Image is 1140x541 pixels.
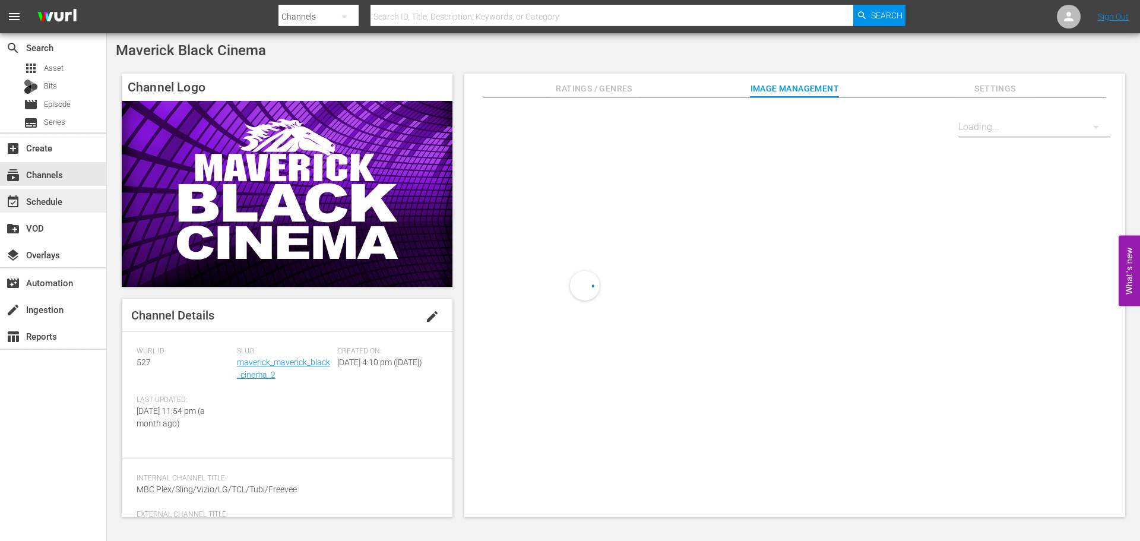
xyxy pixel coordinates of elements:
[6,195,20,209] span: Schedule
[6,330,20,344] span: Reports
[237,347,331,356] span: Slug:
[28,3,85,31] img: ans4CAIJ8jUAAAAAAAAAAAAAAAAAAAAAAAAgQb4GAAAAAAAAAAAAAAAAAAAAAAAAJMjXAAAAAAAAAAAAAAAAAAAAAAAAgAT5G...
[44,62,64,74] span: Asset
[871,5,902,26] span: Search
[7,10,21,24] span: menu
[6,41,20,55] span: Search
[137,510,432,520] span: External Channel Title:
[418,302,446,331] button: edit
[131,308,214,322] span: Channel Details
[44,116,65,128] span: Series
[6,248,20,262] span: Overlays
[137,485,297,494] span: MBC Plex/Sling/Vizio/LG/TCL/Tubi/Freevee
[24,97,38,112] span: Episode
[951,81,1040,96] span: Settings
[24,61,38,75] span: Asset
[6,168,20,182] span: Channels
[6,276,20,290] span: Automation
[425,309,439,324] span: edit
[137,357,151,367] span: 527
[24,116,38,130] span: Series
[6,222,20,236] span: VOD
[550,81,639,96] span: Ratings / Genres
[1119,235,1140,306] button: Open Feedback Widget
[1098,12,1129,21] a: Sign Out
[122,74,452,101] h4: Channel Logo
[137,396,231,405] span: Last Updated:
[337,347,432,356] span: Created On:
[853,5,905,26] button: Search
[122,101,452,287] img: Maverick Black Cinema
[44,80,57,92] span: Bits
[137,347,231,356] span: Wurl ID:
[750,81,839,96] span: Image Management
[137,406,205,428] span: [DATE] 11:54 pm (a month ago)
[6,303,20,317] span: Ingestion
[137,474,432,483] span: Internal Channel Title:
[237,357,330,379] a: maverick_maverick_black_cinema_2
[116,42,266,59] span: Maverick Black Cinema
[44,99,71,110] span: Episode
[6,141,20,156] span: Create
[337,357,422,367] span: [DATE] 4:10 pm ([DATE])
[24,80,38,94] div: Bits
